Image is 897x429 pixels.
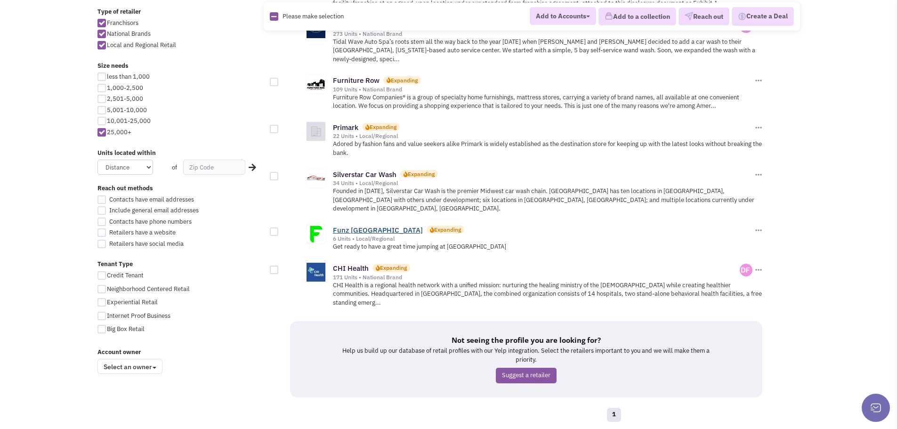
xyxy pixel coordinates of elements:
[333,140,764,157] p: Adored by fashion fans and value seekers alike Primark is widely established as the destination s...
[107,19,138,27] span: Franchisors
[685,12,693,20] img: VectorPaper_Plane.png
[337,335,715,345] h5: Not seeing the profile you are looking for?
[283,12,344,20] span: Please make selection
[740,264,752,276] img: b4bMipGky0639LY4kZTXFg.png
[333,187,764,213] p: Founded in [DATE], Silverstar Car Wash is the premier Midwest car wash chain. [GEOGRAPHIC_DATA] h...
[107,30,151,38] span: National Brands
[333,274,740,281] div: 171 Units • National Brand
[107,41,176,49] span: Local and Regional Retail
[109,228,176,236] span: Retailers have a website
[97,149,264,158] label: Units located within
[107,325,145,333] span: Big Box Retail
[107,84,143,92] span: 1,000-2,500
[107,128,131,136] span: 25,000+
[97,260,264,269] label: Tenant Type
[391,76,418,84] div: Expanding
[333,123,358,132] a: Primark
[607,408,621,422] a: 1
[97,8,264,16] label: Type of retailer
[109,206,199,214] span: Include general email addresses
[380,264,407,272] div: Expanding
[172,163,177,171] span: of
[109,195,194,203] span: Contacts have email addresses
[109,240,184,248] span: Retailers have social media
[333,132,753,140] div: 22 Units • Local/Regional
[333,179,753,187] div: 34 Units • Local/Regional
[605,12,613,20] img: icon-collection-lavender.png
[337,347,715,364] p: Help us build up our database of retail profiles with our Yelp integration. Select the retailers ...
[107,73,150,81] span: less than 1,000
[598,8,676,25] button: Add to a collection
[242,162,258,174] div: Search Nearby
[97,348,264,357] label: Account owner
[333,93,764,111] p: Furniture Row Companies® is a group of specialty home furnishings, mattress stores, carrying a va...
[97,184,264,193] label: Reach out methods
[109,218,192,226] span: Contacts have phone numbers
[333,76,380,85] a: Furniture Row
[333,264,369,273] a: CHI Health
[107,298,158,306] span: Experiential Retail
[107,106,147,114] span: 5,001-10,000
[333,86,753,93] div: 109 Units • National Brand
[97,62,264,71] label: Size needs
[333,243,764,251] p: Get ready to have a great time jumping at [GEOGRAPHIC_DATA]
[183,160,245,175] input: Zip Code
[333,281,764,308] p: CHI Health is a regional health network with a unified mission: nurturing the healing ministry of...
[679,8,729,25] button: Reach out
[107,285,190,293] span: Neighborhood Centered Retail
[270,12,278,21] img: Rectangle.png
[732,7,794,26] button: Create a Deal
[97,359,162,374] span: Select an owner
[370,123,396,131] div: Expanding
[333,226,423,235] a: Funz [GEOGRAPHIC_DATA]
[496,368,557,383] a: Suggest a retailer
[333,30,740,38] div: 273 Units • National Brand
[333,170,396,179] a: Silverstar Car Wash
[107,271,144,279] span: Credit Tenant
[107,312,170,320] span: Internet Proof Business
[107,95,143,103] span: 2,501-5,000
[530,7,596,25] button: Add to Accounts
[738,11,746,22] img: Deal-Dollar.png
[333,38,764,64] p: Tidal Wave Auto Spa’s roots stem all the way back to the year [DATE] when [PERSON_NAME] and [PERS...
[107,117,151,125] span: 10,001-25,000
[434,226,461,234] div: Expanding
[408,170,435,178] div: Expanding
[333,235,753,243] div: 6 Units • Local/Regional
